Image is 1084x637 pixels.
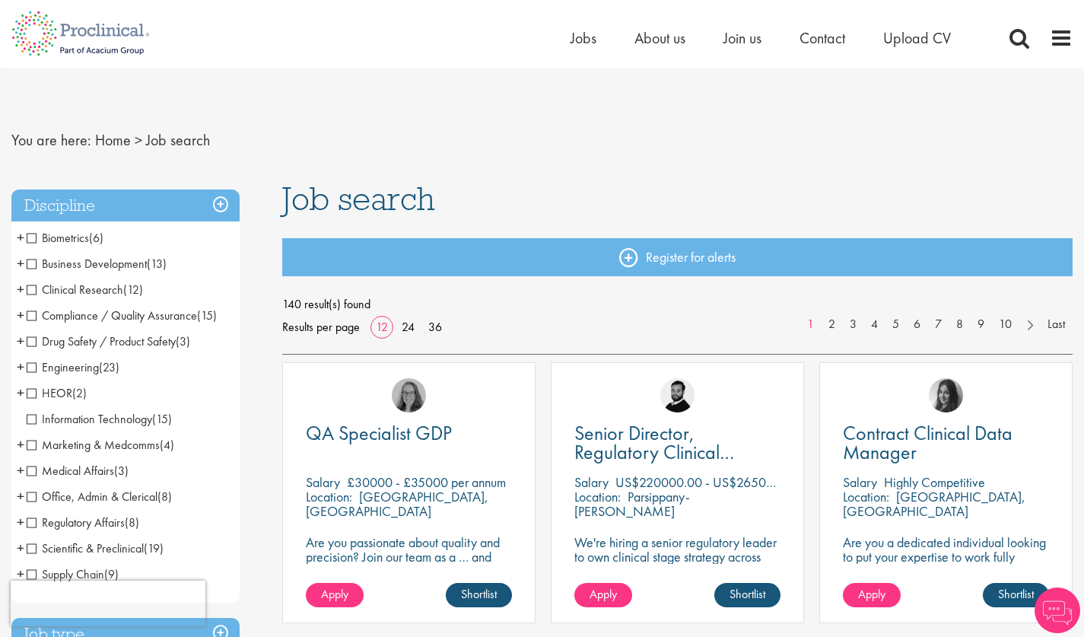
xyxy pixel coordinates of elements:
[135,130,142,150] span: >
[27,256,167,272] span: Business Development
[843,420,1012,465] span: Contract Clinical Data Manager
[27,437,160,453] span: Marketing & Medcomms
[123,282,143,298] span: (12)
[321,586,348,602] span: Apply
[370,319,393,335] a: 12
[27,359,119,375] span: Engineering
[157,489,172,505] span: (8)
[306,424,512,443] a: QA Specialist GDP
[970,316,992,333] a: 9
[723,28,761,48] a: Join us
[17,278,24,301] span: +
[799,28,845,48] a: Contact
[27,540,144,556] span: Scientific & Preclinical
[574,420,734,484] span: Senior Director, Regulatory Clinical Strategy
[11,130,91,150] span: You are here:
[863,316,885,333] a: 4
[885,316,907,333] a: 5
[27,514,125,530] span: Regulatory Affairs
[714,583,780,607] a: Shortlist
[27,307,217,323] span: Compliance / Quality Assurance
[842,316,864,333] a: 3
[660,378,695,412] img: Nick Walker
[125,514,139,530] span: (8)
[574,488,704,549] p: Parsippany-[PERSON_NAME][GEOGRAPHIC_DATA], [GEOGRAPHIC_DATA]
[282,238,1073,276] a: Register for alerts
[574,535,780,578] p: We're hiring a senior regulatory leader to own clinical stage strategy across multiple programs.
[883,28,951,48] a: Upload CV
[306,488,488,520] p: [GEOGRAPHIC_DATA], [GEOGRAPHIC_DATA]
[144,540,164,556] span: (19)
[821,316,843,333] a: 2
[27,385,72,401] span: HEOR
[843,424,1049,462] a: Contract Clinical Data Manager
[590,586,617,602] span: Apply
[99,359,119,375] span: (23)
[27,489,157,505] span: Office, Admin & Clerical
[72,385,87,401] span: (2)
[27,411,152,427] span: Information Technology
[929,378,963,412] a: Heidi Hennigan
[615,473,990,491] p: US$220000.00 - US$265000 per annum + Highly Competitive Salary
[574,473,609,491] span: Salary
[27,463,129,479] span: Medical Affairs
[574,424,780,462] a: Senior Director, Regulatory Clinical Strategy
[799,316,822,333] a: 1
[396,319,420,335] a: 24
[574,583,632,607] a: Apply
[27,437,174,453] span: Marketing & Medcomms
[160,437,174,453] span: (4)
[392,378,426,412] img: Ingrid Aymes
[27,359,99,375] span: Engineering
[27,540,164,556] span: Scientific & Preclinical
[17,330,24,352] span: +
[983,583,1049,607] a: Shortlist
[446,583,512,607] a: Shortlist
[104,566,119,582] span: (9)
[17,252,24,275] span: +
[17,511,24,533] span: +
[27,256,147,272] span: Business Development
[17,485,24,508] span: +
[17,459,24,482] span: +
[11,581,205,626] iframe: reCAPTCHA
[27,307,197,323] span: Compliance / Quality Assurance
[114,463,129,479] span: (3)
[843,583,901,607] a: Apply
[571,28,596,48] a: Jobs
[1035,588,1080,633] img: Chatbot
[991,316,1019,333] a: 10
[17,537,24,559] span: +
[27,411,172,427] span: Information Technology
[27,463,114,479] span: Medical Affairs
[27,333,190,349] span: Drug Safety / Product Safety
[843,488,889,505] span: Location:
[306,488,352,505] span: Location:
[306,473,340,491] span: Salary
[11,190,240,222] h3: Discipline
[27,489,172,505] span: Office, Admin & Clerical
[27,566,119,582] span: Supply Chain
[176,333,190,349] span: (3)
[306,420,452,446] span: QA Specialist GDP
[884,473,985,491] p: Highly Competitive
[347,473,506,491] p: £30000 - £35000 per annum
[95,130,131,150] a: breadcrumb link
[17,562,24,585] span: +
[27,566,104,582] span: Supply Chain
[634,28,685,48] a: About us
[147,256,167,272] span: (13)
[906,316,928,333] a: 6
[17,355,24,378] span: +
[306,535,512,593] p: Are you passionate about quality and precision? Join our team as a … and help ensure top-tier sta...
[17,433,24,456] span: +
[282,178,435,219] span: Job search
[197,307,217,323] span: (15)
